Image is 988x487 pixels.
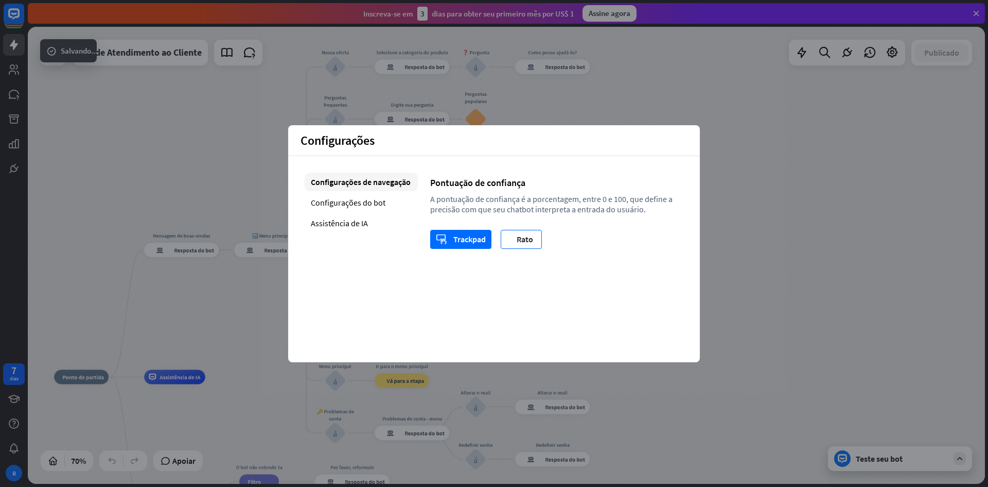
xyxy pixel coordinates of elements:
[420,9,425,19] font: 3
[3,363,25,385] a: 7 dias
[379,115,401,123] font: resposta do bot de bloco
[430,230,491,249] button: trackpadTrackpad
[79,40,202,65] div: Bot de Atendimento ao Cliente
[915,43,968,62] button: Publicado
[520,403,541,410] font: resposta do bot de bloco
[376,49,448,56] font: Selecione a categoria do produto
[391,102,433,108] font: Digite sua pergunta
[528,49,577,56] font: Como posso ajudá-lo?
[324,94,347,108] font: Perguntas frequentes
[174,246,214,254] font: Resposta do bot
[330,464,374,471] font: Por favor, reformule
[333,376,337,385] font: bloco_entrada_do_usuário
[517,234,533,244] font: Rato
[301,132,375,148] font: Configurações
[61,46,97,56] font: Salvando...
[316,408,354,422] font: 🔑 Problemas de conta
[379,377,383,384] font: bloco_ir para
[458,441,492,448] font: Redefinir senha
[10,375,19,382] font: dias
[319,363,351,370] font: Menu principal
[160,374,200,381] font: Assistência de IA
[311,197,385,208] font: Configurações do bot
[474,455,478,464] font: bloco_entrada_do_usuário
[856,454,903,464] font: Teste seu bot
[8,4,39,35] button: Abra o widget de bate-papo do LiveChat
[545,63,585,71] font: Resposta do bot
[536,441,570,448] font: Redefinir senha
[333,62,337,71] font: bloco_entrada_do_usuário
[12,469,16,477] font: R
[79,46,202,58] font: Bot de Atendimento ao Cliente
[404,115,445,123] font: Resposta do bot
[430,194,673,214] font: A pontuação de confiança é a porcentagem, entre 0 e 100, que define a precisão com que seu chatbo...
[520,63,541,71] font: resposta do bot de bloco
[239,246,260,254] font: resposta do bot de bloco
[379,63,401,71] font: resposta do bot de bloco
[545,403,585,410] font: Resposta do bot
[322,49,349,56] font: Nossa oferta
[453,234,486,244] font: Trackpad
[404,429,445,436] font: Resposta do bot
[172,456,196,466] font: Apoiar
[430,177,525,189] font: Pontuação de confiança
[382,415,442,422] font: Problemas de conta - menu
[236,464,282,471] font: O bot não entende 1x
[11,364,16,377] font: 7
[333,114,337,124] font: bloco_entrada_do_usuário
[363,9,413,19] font: Inscreva-se em
[474,402,478,411] font: bloco_entrada_do_usuário
[264,246,304,254] font: Resposta do bot
[71,456,86,466] font: 70%
[320,478,341,485] font: resposta do bot de bloco
[538,389,568,396] font: Alterar e-mail
[386,377,424,384] font: Vá para a etapa
[311,177,411,187] font: Configurações de navegação
[924,47,959,58] font: Publicado
[62,374,103,381] font: Ponto de partida
[545,456,585,463] font: Resposta do bot
[379,429,401,436] font: resposta do bot de bloco
[474,62,478,71] font: bloco_entrada_do_usuário
[465,91,487,105] font: Perguntas populares
[462,49,489,56] font: ❓ Pergunta
[520,456,541,463] font: resposta do bot de bloco
[248,478,261,485] font: Filtro
[311,218,368,228] font: Assistência de IA
[404,63,445,71] font: Resposta do bot
[436,233,447,245] font: trackpad
[149,246,170,254] font: resposta do bot de bloco
[376,363,428,370] font: Ir para o menu principal
[345,478,385,485] font: Resposta do bot
[461,389,490,396] font: Alterar e-mail
[432,9,574,19] font: dias para obter seu primeiro mês por US$ 1
[589,8,630,18] font: Assine agora
[501,230,542,249] button: ratoRato
[333,428,337,438] font: bloco_entrada_do_usuário
[153,232,210,239] font: Mensagem de boas-vindas
[252,232,291,239] font: 🔙 Menu principal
